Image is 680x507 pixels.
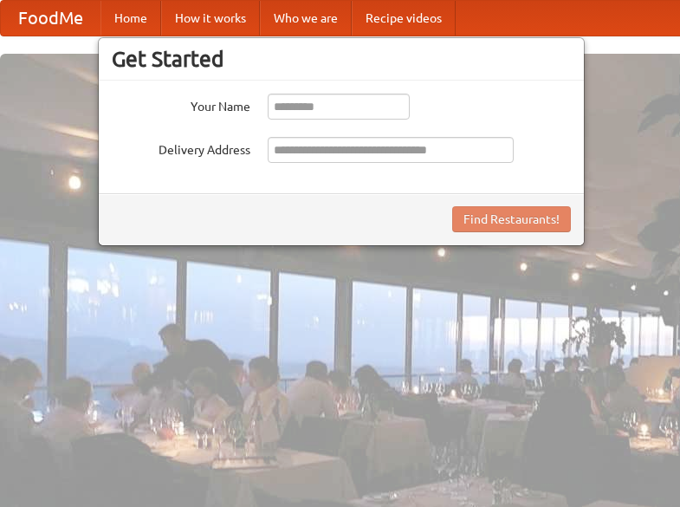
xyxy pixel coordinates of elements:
[161,1,260,36] a: How it works
[1,1,100,36] a: FoodMe
[100,1,161,36] a: Home
[352,1,456,36] a: Recipe videos
[112,137,250,159] label: Delivery Address
[112,46,571,72] h3: Get Started
[260,1,352,36] a: Who we are
[112,94,250,115] label: Your Name
[452,206,571,232] button: Find Restaurants!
